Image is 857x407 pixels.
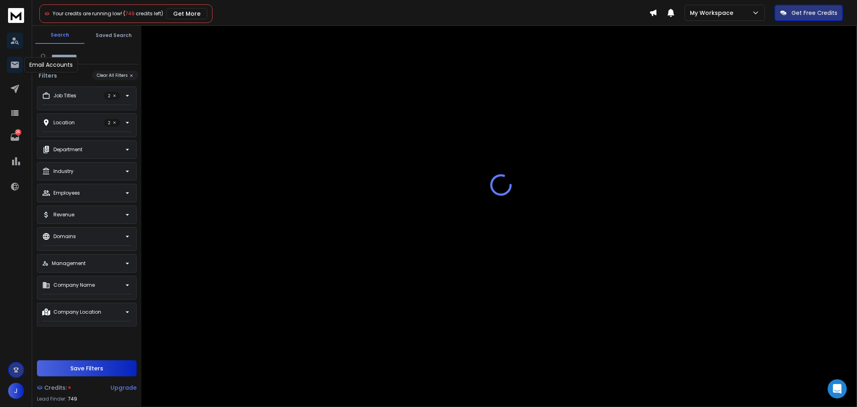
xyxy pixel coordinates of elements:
p: Employees [53,190,80,196]
h3: Filters [35,72,60,80]
h1: Box [39,8,51,14]
div: <b>[PERSON_NAME]</b> joined the conversation [24,47,147,54]
div: Email Accounts [24,57,78,72]
span: Your credits are running low! [53,10,122,17]
p: Management [52,260,86,267]
b: “Temporary authentication failure” [13,85,120,99]
b: Reconnect [25,240,59,247]
div: Upgrade [110,384,137,392]
li: The mailbox connection dropped temporarily due to server instability. [19,196,125,211]
p: Lead Finder: [37,396,66,402]
p: Location [53,119,75,126]
div: A few common reasons why this happens: [13,155,125,179]
div: Close [141,3,155,18]
img: Profile image for Box [23,4,36,17]
a: 26 [7,129,23,145]
span: ( credits left) [123,10,163,17]
button: go back [5,3,20,18]
div: Raj says… [6,45,154,64]
div: The quickest fix is to click and re-authenticate the account. Once done, your mailbox will be bac... [13,232,125,271]
p: Domains [53,233,76,240]
button: J [8,383,24,399]
iframe: Intercom live chat [828,379,847,399]
p: Industry [53,168,74,175]
button: Get More [166,8,207,19]
button: Saved Search [89,27,138,43]
p: My Workspace [690,9,736,17]
button: Gif picker [25,263,32,270]
span: Credits: [44,384,67,392]
div: Hi [PERSON_NAME], The error you’re seeing ( ) usually happens when the connection between your ma... [13,69,125,156]
button: Search [35,27,84,44]
li: The account session expired and needs a fresh re-authentication. [19,213,125,228]
button: Get Free Credits [775,5,843,21]
button: Send a message… [138,260,151,273]
p: 2 [104,119,120,127]
img: Profile image for Raj [14,47,22,55]
a: Credits:Upgrade [37,380,137,396]
p: 2 [104,92,120,100]
div: Hi [PERSON_NAME],The error you’re seeing (“Temporary authentication failure”) usually happens whe... [6,64,132,276]
li: Login details may have been updated or reset recently. [19,179,125,194]
button: Emoji picker [12,263,19,270]
div: Jeff says… [6,8,154,32]
button: Clear All Filters [92,71,138,80]
p: Revenue [53,212,74,218]
button: Save Filters [37,360,137,376]
textarea: Message… [7,247,154,260]
button: Home [126,3,141,18]
p: Job Titles [53,92,76,99]
p: Company Location [53,309,101,315]
div: Raj says… [6,64,154,294]
span: 749 [125,10,135,17]
p: Company Name [53,282,95,288]
img: logo [8,8,24,23]
button: Upload attachment [38,263,45,270]
p: 26 [15,129,21,136]
span: 749 [68,396,77,402]
p: Department [53,146,82,153]
p: Get Free Credits [792,9,837,17]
